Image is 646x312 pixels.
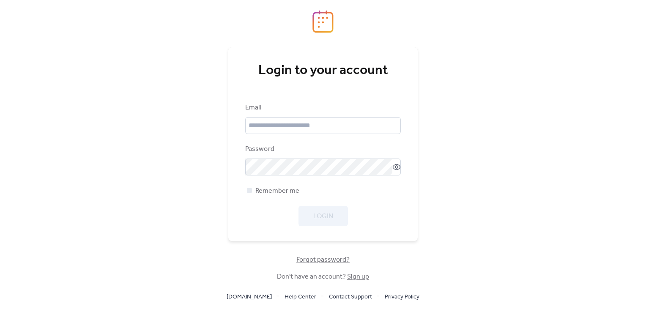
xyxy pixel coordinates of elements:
span: Forgot password? [296,255,350,265]
a: Help Center [285,291,316,302]
span: Remember me [255,186,299,196]
img: logo [312,10,334,33]
a: Forgot password? [296,257,350,262]
a: Sign up [347,270,369,283]
div: Login to your account [245,62,401,79]
span: Help Center [285,292,316,302]
a: Contact Support [329,291,372,302]
span: Don't have an account? [277,272,369,282]
span: [DOMAIN_NAME] [227,292,272,302]
a: Privacy Policy [385,291,419,302]
div: Email [245,103,399,113]
span: Contact Support [329,292,372,302]
span: Privacy Policy [385,292,419,302]
a: [DOMAIN_NAME] [227,291,272,302]
div: Password [245,144,399,154]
